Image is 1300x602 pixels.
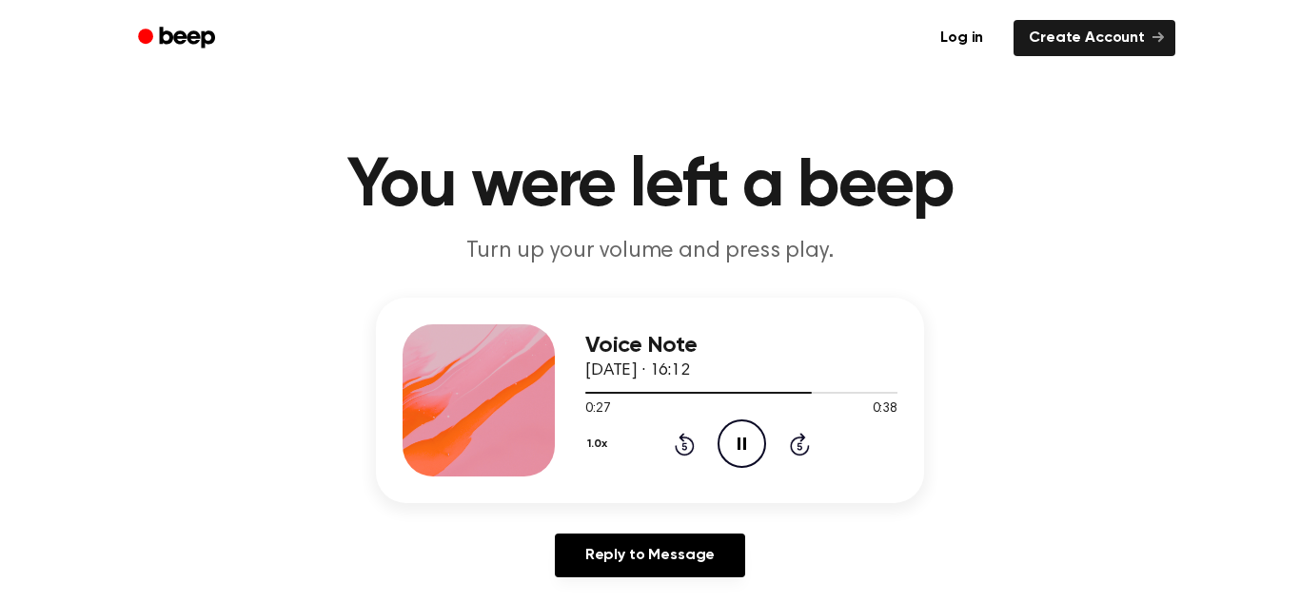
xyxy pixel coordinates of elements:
h3: Voice Note [585,333,897,359]
span: 0:38 [873,399,897,419]
span: [DATE] · 16:12 [585,362,690,379]
p: Turn up your volume and press play. [285,236,1015,267]
button: 1.0x [585,428,614,460]
h1: You were left a beep [163,152,1137,221]
a: Log in [921,16,1002,60]
a: Create Account [1014,20,1175,56]
a: Reply to Message [555,534,745,577]
a: Beep [125,20,232,57]
span: 0:27 [585,399,610,419]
